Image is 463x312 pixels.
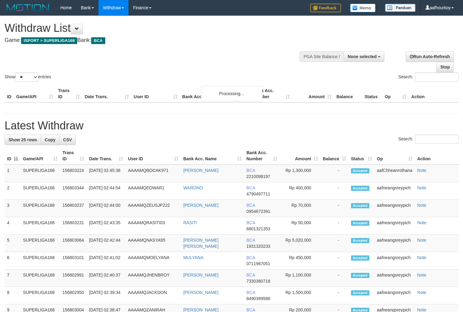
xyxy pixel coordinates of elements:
a: [PERSON_NAME] [183,203,218,208]
span: Accepted [351,203,369,208]
td: Rp 70,000 [280,200,320,217]
span: Copy 0954672391 to clipboard [246,209,270,214]
span: BCA [246,255,255,260]
span: BCA [246,238,255,243]
a: Note [417,203,427,208]
button: None selected [344,51,384,62]
a: Note [417,290,427,295]
span: Copy 4790497711 to clipboard [246,191,270,196]
a: Note [417,255,427,260]
td: 1 [5,165,21,182]
input: Search: [415,135,458,144]
span: CSV [63,137,72,142]
th: User ID [131,85,180,102]
td: 4 [5,217,21,235]
th: Game/API [14,85,56,102]
td: 5 [5,235,21,252]
td: 156803224 [60,165,87,182]
th: Status [362,85,382,102]
td: SUPERLIGA168 [21,200,60,217]
td: Rp 1,500,000 [280,287,320,304]
th: Status: activate to sort column ascending [349,147,375,165]
td: 7 [5,269,21,287]
span: Accepted [351,168,369,173]
td: Rp 5,020,000 [280,235,320,252]
a: [PERSON_NAME] [183,273,218,277]
td: - [320,165,349,182]
label: Search: [398,72,458,82]
select: Showentries [15,72,38,82]
div: Processing... [201,86,262,101]
th: Op [382,85,409,102]
td: [DATE] 02:45:38 [87,165,125,182]
td: AAAAMQRASITI03 [125,217,181,235]
td: aafneangsreypich [375,287,415,304]
th: ID [5,85,14,102]
span: Copy 8490399586 to clipboard [246,296,270,301]
th: Date Trans.: activate to sort column ascending [87,147,125,165]
td: [DATE] 02:41:02 [87,252,125,269]
img: Button%20Memo.svg [350,4,376,12]
td: 3 [5,200,21,217]
td: AAAAMQJHENBROY [125,269,181,287]
a: Stop [436,62,454,72]
td: SUPERLIGA168 [21,165,60,182]
td: AAAAMQEDWAR1 [125,182,181,200]
input: Search: [415,72,458,82]
td: - [320,269,349,287]
td: [DATE] 02:44:54 [87,182,125,200]
a: [PERSON_NAME] [183,168,218,173]
th: Action [415,147,458,165]
span: Accepted [351,273,369,278]
a: Note [417,168,427,173]
th: Balance: activate to sort column ascending [320,147,349,165]
th: Game/API: activate to sort column ascending [21,147,60,165]
td: Rp 50,000 [280,217,320,235]
span: BCA [246,220,255,225]
span: Accepted [351,238,369,243]
th: Balance [334,85,362,102]
span: Accepted [351,255,369,261]
th: Date Trans. [82,85,131,102]
h1: Latest Withdraw [5,120,458,132]
td: aafneangsreypich [375,235,415,252]
a: Copy [41,135,59,145]
th: Amount [292,85,334,102]
th: User ID: activate to sort column ascending [125,147,181,165]
th: Bank Acc. Name: activate to sort column ascending [181,147,244,165]
td: SUPERLIGA168 [21,217,60,235]
td: SUPERLIGA168 [21,269,60,287]
label: Search: [398,135,458,144]
span: Show 25 rows [9,137,37,142]
h1: Withdraw List [5,22,303,34]
td: Rp 1,300,000 [280,165,320,182]
span: Accepted [351,186,369,191]
td: AAAAMQBOCAK971 [125,165,181,182]
td: [DATE] 02:43:35 [87,217,125,235]
td: Rp 450,000 [280,252,320,269]
label: Show entries [5,72,51,82]
td: [DATE] 02:40:37 [87,269,125,287]
td: aafneangsreypich [375,182,415,200]
a: Note [417,238,427,243]
img: MOTION_logo.png [5,3,51,12]
td: [DATE] 02:39:34 [87,287,125,304]
span: Copy 6801321353 to clipboard [246,226,270,231]
a: Note [417,273,427,277]
td: AAAAMQMOELYANA [125,252,181,269]
a: RASITI [183,220,197,225]
span: Copy 7330380718 to clipboard [246,279,270,284]
td: SUPERLIGA168 [21,252,60,269]
span: ISPORT > SUPERLIGA168 [21,37,77,44]
td: Rp 400,000 [280,182,320,200]
th: Trans ID: activate to sort column ascending [60,147,87,165]
div: PGA Site Balance / [300,51,344,62]
a: WARONO [183,185,203,190]
td: 2 [5,182,21,200]
th: Action [409,85,458,102]
th: Op: activate to sort column ascending [375,147,415,165]
td: 156803237 [60,200,87,217]
span: Copy 1931320233 to clipboard [246,244,270,249]
h4: Game: Bank: [5,37,303,43]
td: 156802991 [60,269,87,287]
